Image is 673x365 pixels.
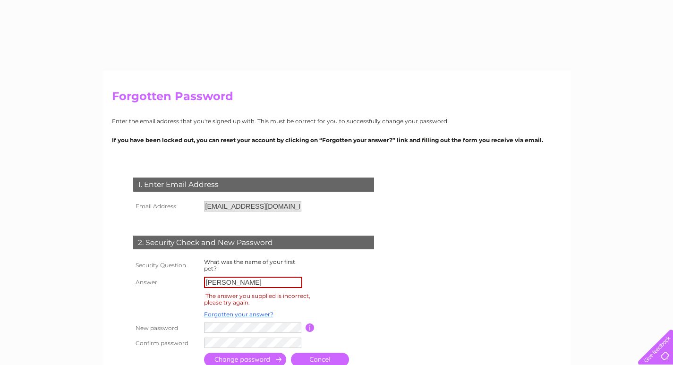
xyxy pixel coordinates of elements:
label: What was the name of your first pet? [204,258,295,272]
th: New password [131,320,202,335]
a: Forgotten your answer? [204,311,273,318]
div: The answer you supplied is incorrect, please try again. [204,291,310,307]
div: 2. Security Check and New Password [133,236,374,250]
th: Email Address [131,199,202,214]
div: 1. Enter Email Address [133,178,374,192]
p: Enter the email address that you're signed up with. This must be correct for you to successfully ... [112,117,562,126]
p: If you have been locked out, you can reset your account by clicking on “Forgotten your answer?” l... [112,136,562,144]
th: Confirm password [131,335,202,350]
input: Information [306,323,315,332]
h2: Forgotten Password [112,90,562,108]
th: Answer [131,274,202,290]
th: Security Question [131,256,202,274]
